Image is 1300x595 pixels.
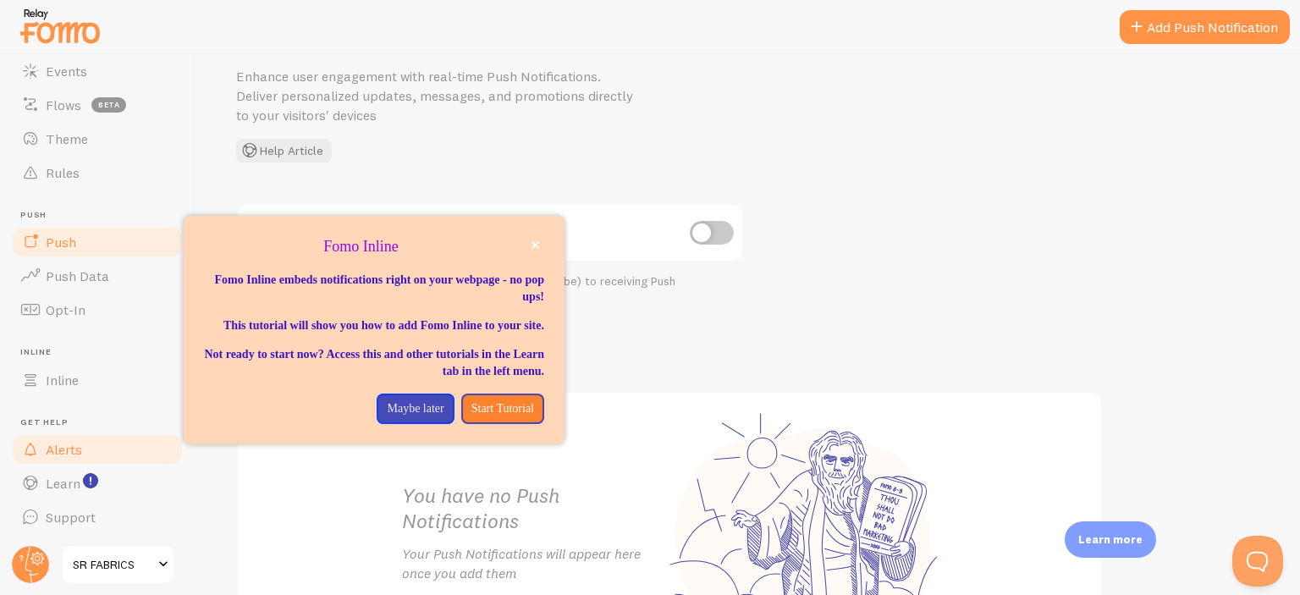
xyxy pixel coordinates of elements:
[526,236,544,254] button: close,
[46,96,81,113] span: Flows
[1078,532,1143,548] p: Learn more
[10,363,185,397] a: Inline
[10,225,185,259] a: Push
[387,400,443,417] p: Maybe later
[236,67,642,125] p: Enhance user engagement with real-time Push Notifications. Deliver personalized updates, messages...
[1065,521,1156,558] div: Learn more
[10,122,185,156] a: Theme
[46,301,85,318] span: Opt-In
[236,203,744,265] div: Push Notifications disabled
[73,554,153,575] span: SR FABRICS
[20,417,185,428] span: Get Help
[402,482,669,535] h2: You have no Push Notifications
[46,475,80,492] span: Learn
[10,293,185,327] a: Opt-In
[10,54,185,88] a: Events
[46,63,87,80] span: Events
[46,441,82,458] span: Alerts
[10,466,185,500] a: Learn
[46,234,76,251] span: Push
[46,130,88,147] span: Theme
[61,544,175,585] a: SR FABRICS
[204,317,544,334] p: This tutorial will show you how to add Fomo Inline to your site.
[402,544,669,583] p: Your Push Notifications will appear here once you add them
[204,346,544,380] p: Not ready to start now? Access this and other tutorials in the Learn tab in the left menu.
[204,236,544,258] p: Fomo Inline
[204,272,544,306] p: Fomo Inline embeds notifications right on your webpage - no pop ups!
[18,4,102,47] img: fomo-relay-logo-orange.svg
[46,509,96,526] span: Support
[377,394,454,424] button: Maybe later
[10,500,185,534] a: Support
[184,216,565,444] div: Fomo Inline
[1232,536,1283,587] iframe: Help Scout Beacon - Open
[10,432,185,466] a: Alerts
[20,347,185,358] span: Inline
[46,372,79,388] span: Inline
[10,88,185,122] a: Flows beta
[20,210,185,221] span: Push
[461,394,544,424] button: Start Tutorial
[91,97,126,113] span: beta
[471,400,534,417] p: Start Tutorial
[10,156,185,190] a: Rules
[46,267,109,284] span: Push Data
[83,473,98,488] svg: <p>Watch New Feature Tutorials!</p>
[46,164,80,181] span: Rules
[10,259,185,293] a: Push Data
[236,139,332,163] button: Help Article
[236,344,1103,371] h2: Your Push Notifications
